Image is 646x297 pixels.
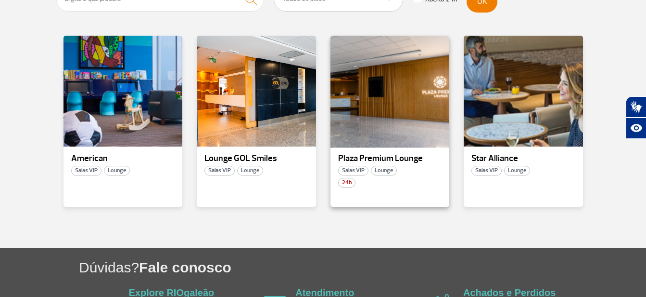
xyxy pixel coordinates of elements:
[338,166,368,175] span: Salas VIP
[338,154,442,163] p: Plaza Premium Lounge
[139,259,231,275] span: Fale conosco
[504,166,530,175] span: Lounge
[204,166,235,175] span: Salas VIP
[71,154,175,163] p: American
[626,118,646,139] button: Abrir recursos assistivos.
[71,166,101,175] span: Salas VIP
[471,166,502,175] span: Salas VIP
[371,166,397,175] span: Lounge
[471,154,575,163] p: Star Alliance
[626,96,646,118] button: Abrir tradutor de língua de sinais.
[204,154,308,163] p: Lounge GOL Smiles
[338,178,355,188] span: 24h
[237,166,263,175] span: Lounge
[626,96,646,139] div: Plugin de acessibilidade da Hand Talk.
[79,257,646,277] h1: Dúvidas?
[104,166,130,175] span: Lounge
